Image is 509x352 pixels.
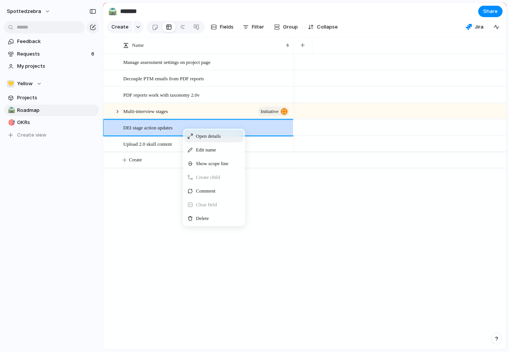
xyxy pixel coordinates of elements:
[240,21,267,33] button: Filter
[220,23,234,31] span: Fields
[8,106,13,115] div: 🛣️
[107,21,132,33] button: Create
[107,5,119,18] button: 🛣️
[7,107,14,114] button: 🛣️
[305,21,341,33] button: Collapse
[317,23,338,31] span: Collapse
[4,105,99,116] a: 🛣️Roadmap
[4,61,99,72] a: My projects
[17,131,46,139] span: Create view
[463,21,487,33] button: Jira
[17,94,96,102] span: Projects
[7,119,14,126] button: 🎯
[91,50,96,58] span: 6
[196,132,221,140] span: Open details
[475,23,484,31] span: Jira
[270,21,302,33] button: Group
[17,50,89,58] span: Requests
[252,23,264,31] span: Filter
[3,5,54,18] button: spottedzebra
[196,201,217,209] span: Clear field
[17,119,96,126] span: OKRs
[108,6,117,16] div: 🛣️
[7,80,14,88] div: 💛
[4,92,99,104] a: Projects
[483,8,498,15] span: Share
[17,62,96,70] span: My projects
[196,146,216,154] span: Edit name
[208,21,237,33] button: Fields
[8,118,13,127] div: 🎯
[4,78,99,89] button: 💛Yellow
[17,38,96,45] span: Feedback
[4,36,99,47] a: Feedback
[196,187,215,195] span: Comment
[7,8,41,15] span: spottedzebra
[4,48,99,60] a: Requests6
[17,80,33,88] span: Yellow
[111,23,129,31] span: Create
[196,160,228,167] span: Show scope line
[196,215,209,222] span: Delete
[196,174,220,181] span: Create child
[478,6,503,17] button: Share
[283,23,298,31] span: Group
[183,129,245,226] div: Context Menu
[17,107,96,114] span: Roadmap
[4,117,99,128] a: 🎯OKRs
[4,129,99,141] button: Create view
